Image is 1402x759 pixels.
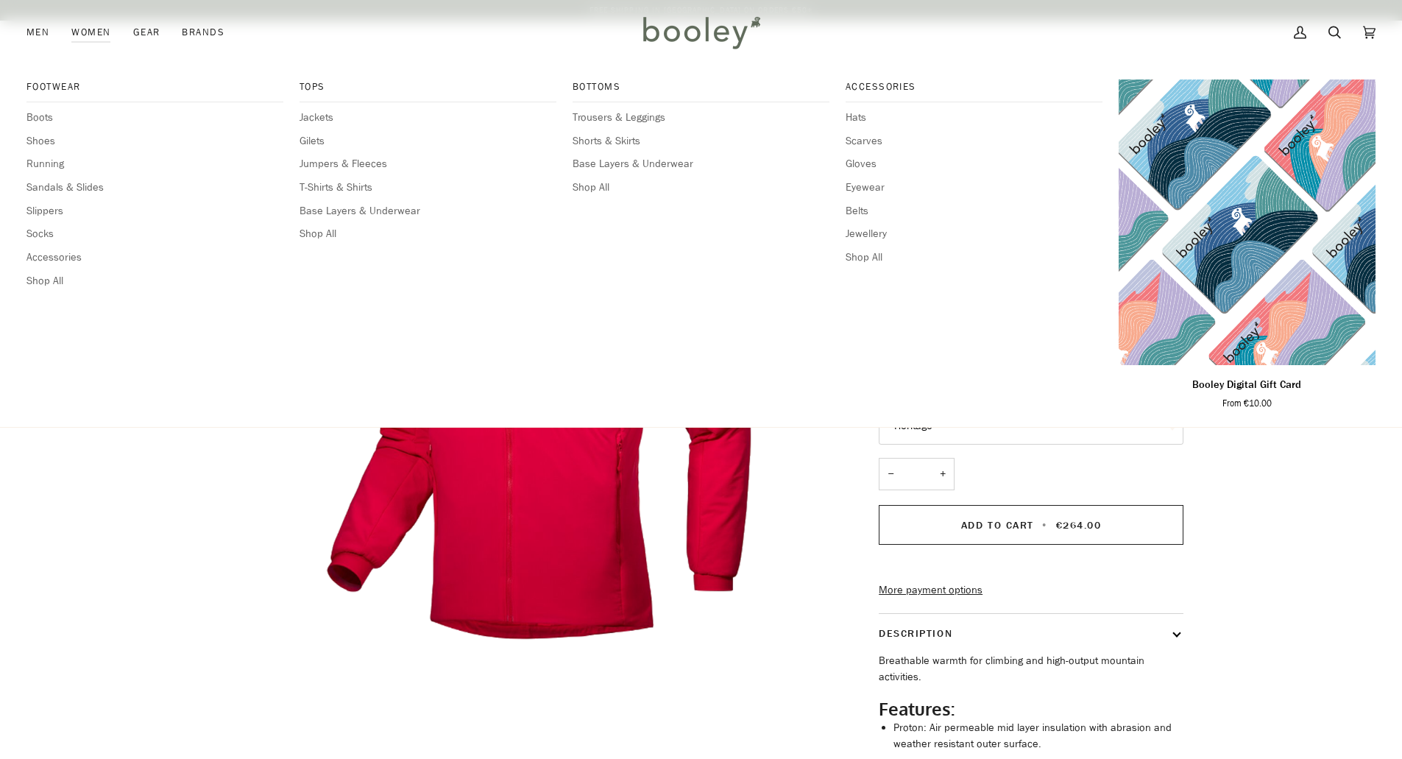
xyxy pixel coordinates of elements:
a: Running [26,156,283,172]
a: Slippers [26,203,283,219]
p: Booley Digital Gift Card [1192,377,1301,393]
a: Base Layers & Underwear [300,203,556,219]
span: €264.00 [1056,518,1102,532]
button: + [931,458,955,491]
a: Shop All [573,180,829,196]
a: Tops [300,80,556,102]
button: Add to Cart • €264.00 [879,505,1183,545]
span: Accessories [846,80,1102,94]
a: Jumpers & Fleeces [300,156,556,172]
span: Men [26,25,49,40]
span: From €10.00 [1222,397,1272,410]
a: Sandals & Slides [26,180,283,196]
a: Shop All [846,250,1102,266]
a: Scarves [846,133,1102,149]
a: Accessories [26,250,283,266]
a: Jackets [300,110,556,126]
a: Footwear [26,80,283,102]
a: Shop All [300,226,556,242]
a: T-Shirts & Shirts [300,180,556,196]
span: • [1038,518,1052,532]
span: Gear [133,25,160,40]
a: Gilets [300,133,556,149]
a: Trousers & Leggings [573,110,829,126]
a: Bottoms [573,80,829,102]
button: Description [879,614,1183,653]
span: Tops [300,80,556,94]
a: Gloves [846,156,1102,172]
a: Boots [26,110,283,126]
a: Booley Digital Gift Card [1119,371,1376,410]
button: − [879,458,902,491]
a: Belts [846,203,1102,219]
a: Shop All [26,273,283,289]
a: Socks [26,226,283,242]
a: Shorts & Skirts [573,133,829,149]
input: Quantity [879,458,955,491]
a: Accessories [846,80,1102,102]
a: Jewellery [846,226,1102,242]
span: Bottoms [573,80,829,94]
a: Shoes [26,133,283,149]
li: Proton: Air permeable mid layer insulation with abrasion and weather resistant outer surface. [893,720,1183,752]
a: Eyewear [846,180,1102,196]
span: Add to Cart [961,518,1034,532]
a: More payment options [879,582,1183,599]
span: Brands [182,25,224,40]
a: Hats [846,110,1102,126]
a: Base Layers & Underwear [573,156,829,172]
img: Booley [637,11,765,54]
a: Booley Digital Gift Card [1119,80,1376,365]
product-grid-item-variant: €10.00 [1119,80,1376,365]
h2: Features: [879,698,1183,720]
p: Breathable warmth for climbing and high-output mountain activities. [879,653,1183,685]
product-grid-item: Booley Digital Gift Card [1119,80,1376,410]
span: Footwear [26,80,283,94]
